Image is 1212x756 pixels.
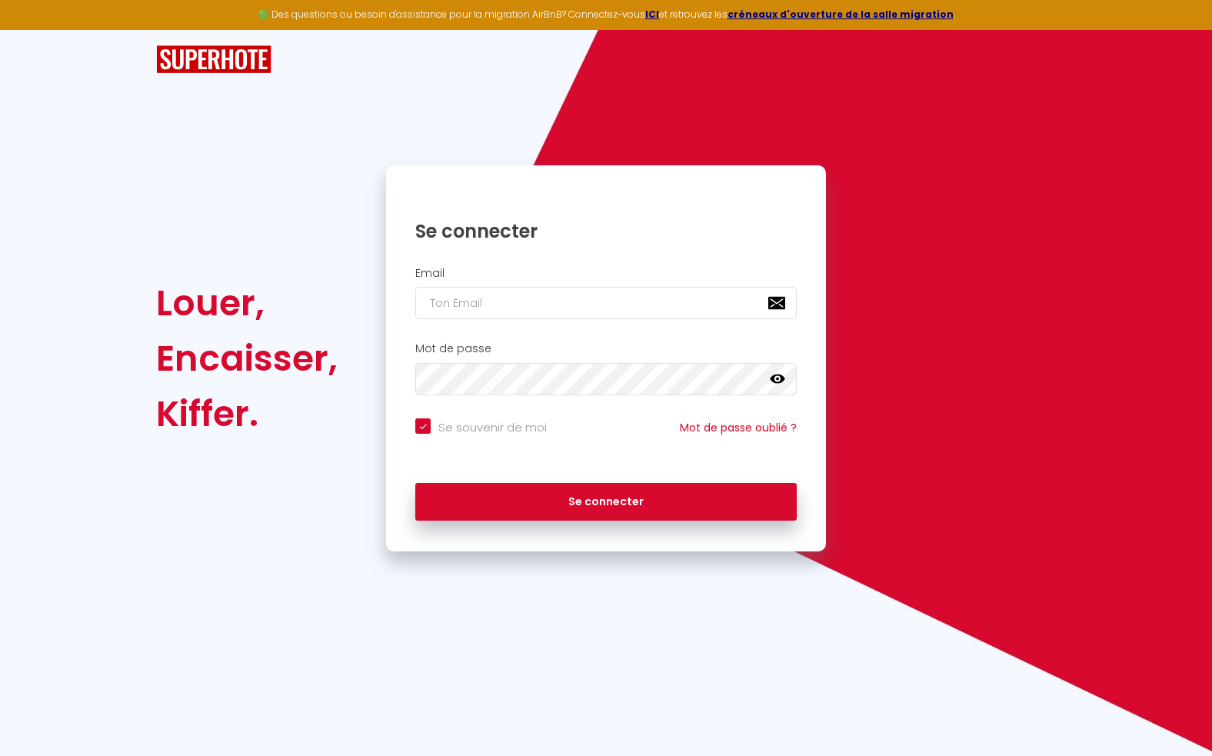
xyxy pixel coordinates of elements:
img: SuperHote logo [156,45,271,74]
div: Louer, [156,275,338,331]
h2: Mot de passe [415,342,797,355]
a: ICI [645,8,659,21]
h2: Email [415,267,797,280]
h1: Se connecter [415,219,797,243]
input: Ton Email [415,287,797,319]
div: Encaisser, [156,331,338,386]
a: Mot de passe oublié ? [680,420,797,435]
div: Kiffer. [156,386,338,441]
button: Se connecter [415,483,797,521]
a: créneaux d'ouverture de la salle migration [728,8,954,21]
